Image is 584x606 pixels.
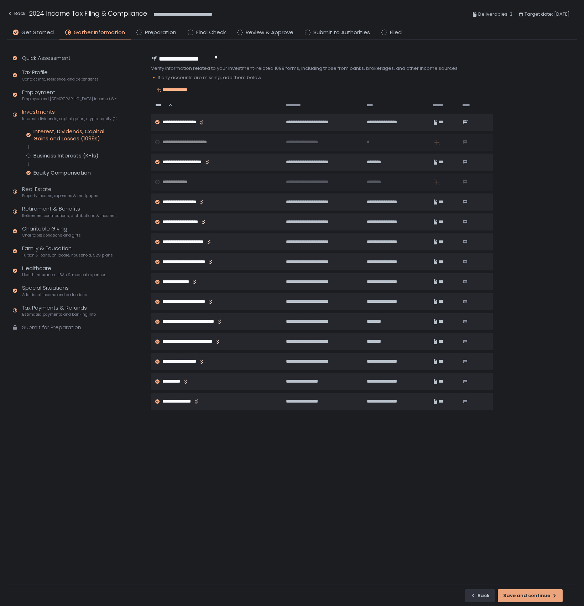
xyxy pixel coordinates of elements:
span: Contact info, residence, and dependents [22,77,99,82]
div: Charitable Giving [22,225,81,238]
div: Back [470,592,490,599]
div: Family & Education [22,244,113,258]
span: Final Check [196,29,226,37]
button: Save and continue [498,589,563,602]
div: Back [7,9,26,18]
span: Employee and [DEMOGRAPHIC_DATA] income (W-2s) [22,96,116,102]
div: 🔸 If any accounts are missing, add them below. [151,74,493,81]
span: Deliverables: 3 [478,10,512,19]
div: Equity Compensation [33,169,91,176]
span: Gather Information [74,29,125,37]
span: Additional income and deductions [22,292,87,297]
div: Healthcare [22,264,106,278]
div: Retirement & Benefits [22,205,116,218]
span: Charitable donations and gifts [22,233,81,238]
button: Back [7,9,26,20]
div: Save and continue [503,592,557,599]
span: Target date: [DATE] [525,10,570,19]
span: Estimated payments and banking info [22,312,96,317]
div: Interest, Dividends, Capital Gains and Losses (1099s) [33,128,116,142]
button: Back [465,589,495,602]
div: Tax Profile [22,68,99,82]
div: Special Situations [22,284,87,297]
span: Health insurance, HSAs & medical expenses [22,272,106,278]
span: Filed [390,29,402,37]
div: Submit for Preparation [22,323,81,332]
div: Verify information related to your investment-related 1099 forms, including those from banks, bro... [151,65,493,72]
span: Submit to Authorities [313,29,370,37]
h1: 2024 Income Tax Filing & Compliance [29,9,147,18]
div: Quick Assessment [22,54,71,62]
span: Retirement contributions, distributions & income (1099-R, 5498) [22,213,116,218]
span: Preparation [145,29,176,37]
div: Business Interests (K-1s) [33,152,99,159]
span: Property income, expenses & mortgages [22,193,98,198]
div: Tax Payments & Refunds [22,304,96,317]
span: Get Started [21,29,54,37]
div: Investments [22,108,116,121]
span: Review & Approve [246,29,293,37]
div: Real Estate [22,185,98,199]
span: Interest, dividends, capital gains, crypto, equity (1099s, K-1s) [22,116,116,121]
span: Tuition & loans, childcare, household, 529 plans [22,253,113,258]
div: Employment [22,88,116,102]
